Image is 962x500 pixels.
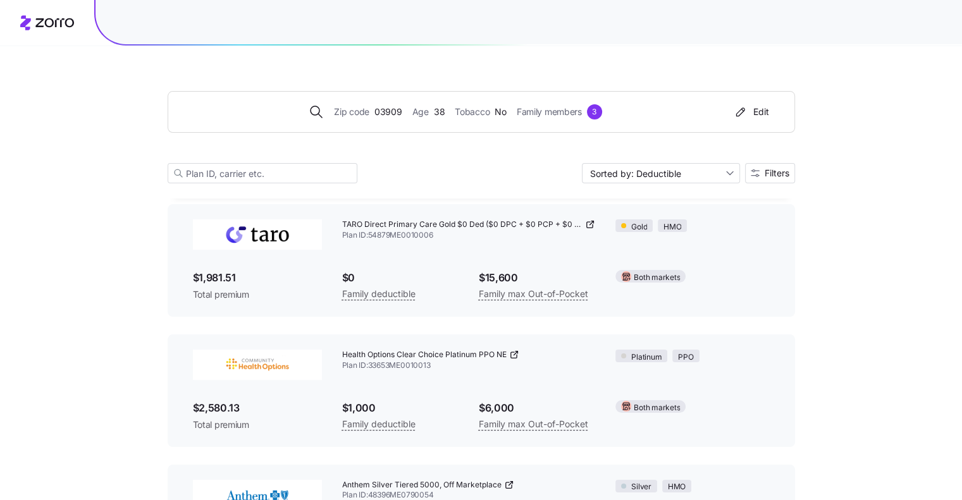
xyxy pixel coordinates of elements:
[582,163,740,183] input: Sort by
[745,163,795,183] button: Filters
[663,221,681,233] span: HMO
[678,351,693,363] span: PPO
[634,272,680,284] span: Both markets
[193,270,322,286] span: $1,981.51
[374,105,402,119] span: 03909
[479,286,588,302] span: Family max Out-of-Pocket
[765,169,789,178] span: Filters
[412,105,429,119] span: Age
[479,417,588,432] span: Family max Out-of-Pocket
[631,221,647,233] span: Gold
[342,360,596,371] span: Plan ID: 33653ME0010013
[728,102,774,122] button: Edit
[342,286,416,302] span: Family deductible
[193,400,322,416] span: $2,580.13
[342,230,596,241] span: Plan ID: 54879ME0010006
[342,219,583,230] span: TARO Direct Primary Care Gold $0 Ded ($0 DPC + $0 PCP + $0 Mental Health)
[631,351,662,363] span: Platinum
[434,105,445,119] span: 38
[193,350,322,380] img: Community Health Options
[193,418,322,431] span: Total premium
[342,270,459,286] span: $0
[342,417,416,432] span: Family deductible
[342,350,507,360] span: Health Options Clear Choice Platinum PPO NE
[631,481,651,493] span: Silver
[342,400,459,416] span: $1,000
[193,219,322,250] img: Taro Health
[733,106,769,118] div: Edit
[479,400,595,416] span: $6,000
[495,105,506,119] span: No
[168,163,357,183] input: Plan ID, carrier etc.
[517,105,582,119] span: Family members
[334,105,369,119] span: Zip code
[479,270,595,286] span: $15,600
[455,105,490,119] span: Tobacco
[634,402,680,414] span: Both markets
[587,104,602,119] div: 3
[342,480,502,491] span: Anthem Silver Tiered 5000, Off Marketplace
[668,481,686,493] span: HMO
[193,288,322,301] span: Total premium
